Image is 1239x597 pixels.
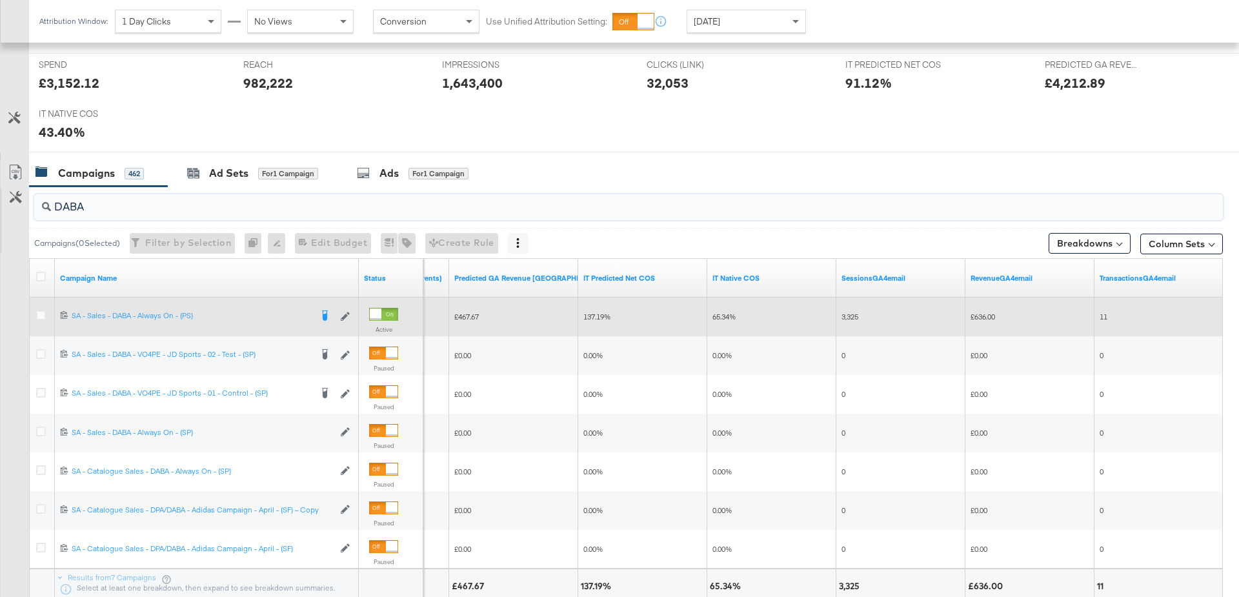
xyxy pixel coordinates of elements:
[1100,312,1107,321] span: 11
[39,59,136,71] span: SPEND
[712,273,831,283] a: Native COS
[845,59,942,71] span: IT PREDICTED NET COS
[39,17,108,26] div: Attribution Window:
[712,505,732,515] span: 0.00%
[369,441,398,450] label: Paused
[647,74,689,92] div: 32,053
[60,273,354,283] a: Your campaign name.
[841,505,845,515] span: 0
[1097,580,1107,592] div: 11
[454,350,471,360] span: £0.00
[841,350,845,360] span: 0
[58,166,115,181] div: Campaigns
[971,350,987,360] span: £0.00
[72,505,334,516] a: SA - Catalogue Sales - DPA/DABA - Adidas Campaign - April - (SF) – Copy
[454,273,608,283] a: ga data absent, prediction of revenue based on historical data
[971,428,987,438] span: £0.00
[72,349,311,359] div: SA - Sales - DABA - VO4PE - JD Sports - 02 - Test - (SP)
[712,544,732,554] span: 0.00%
[454,467,471,476] span: £0.00
[841,389,845,399] span: 0
[125,168,144,179] div: 462
[380,15,427,27] span: Conversion
[1100,389,1103,399] span: 0
[971,389,987,399] span: £0.00
[72,388,311,398] div: SA - Sales - DABA - VO4PE - JD Sports - 01 - Control - (SP)
[442,59,539,71] span: IMPRESSIONS
[39,123,85,141] div: 43.40%
[72,388,311,401] a: SA - Sales - DABA - VO4PE - JD Sports - 01 - Control - (SP)
[712,312,736,321] span: 65.34%
[39,74,99,92] div: £3,152.12
[72,349,311,362] a: SA - Sales - DABA - VO4PE - JD Sports - 02 - Test - (SP)
[583,350,603,360] span: 0.00%
[647,59,743,71] span: CLICKS (LINK)
[1100,467,1103,476] span: 0
[712,389,732,399] span: 0.00%
[72,543,334,554] div: SA - Catalogue Sales - DPA/DABA - Adidas Campaign - April - (SF)
[841,312,858,321] span: 3,325
[841,273,960,283] a: Sessions - The total number of sessions
[369,364,398,372] label: Paused
[1100,505,1103,515] span: 0
[583,428,603,438] span: 0.00%
[72,466,334,476] div: SA - Catalogue Sales - DABA - Always On - (SP)
[1140,234,1223,254] button: Column Sets
[583,273,702,283] a: Predicted COS
[583,544,603,554] span: 0.00%
[72,310,311,323] a: SA - Sales - DABA - Always On - (PS)
[712,428,732,438] span: 0.00%
[845,74,892,92] div: 91.12%
[1100,273,1218,283] a: Transactions - The total number of transactions
[1049,233,1131,254] button: Breakdowns
[968,580,1007,592] div: £636.00
[122,15,171,27] span: 1 Day Clicks
[258,168,318,179] div: for 1 Campaign
[454,505,471,515] span: £0.00
[971,505,987,515] span: £0.00
[72,427,334,438] a: SA - Sales - DABA - Always On - (SP)
[39,108,136,120] span: IT NATIVE COS
[72,505,334,515] div: SA - Catalogue Sales - DPA/DABA - Adidas Campaign - April - (SF) – Copy
[583,389,603,399] span: 0.00%
[245,233,268,254] div: 0
[369,519,398,527] label: Paused
[454,389,471,399] span: £0.00
[694,15,720,27] span: [DATE]
[72,310,311,321] div: SA - Sales - DABA - Always On - (PS)
[839,580,863,592] div: 3,325
[369,403,398,411] label: Paused
[369,558,398,566] label: Paused
[971,544,987,554] span: £0.00
[1045,59,1142,71] span: PREDICTED GA REVENUE [GEOGRAPHIC_DATA]
[408,168,468,179] div: for 1 Campaign
[971,312,995,321] span: £636.00
[583,467,603,476] span: 0.00%
[369,325,398,334] label: Active
[254,15,292,27] span: No Views
[34,238,120,249] div: Campaigns ( 0 Selected)
[72,466,334,477] a: SA - Catalogue Sales - DABA - Always On - (SP)
[72,543,334,554] a: SA - Catalogue Sales - DPA/DABA - Adidas Campaign - April - (SF)
[209,166,248,181] div: Ad Sets
[583,505,603,515] span: 0.00%
[841,467,845,476] span: 0
[583,312,610,321] span: 137.19%
[1100,428,1103,438] span: 0
[1100,544,1103,554] span: 0
[971,467,987,476] span: £0.00
[1045,74,1105,92] div: £4,212.89
[243,59,340,71] span: REACH
[841,428,845,438] span: 0
[971,273,1089,283] a: Transaction Revenue - The total sale revenue
[710,580,745,592] div: 65.34%
[486,15,607,28] label: Use Unified Attribution Setting:
[454,312,479,321] span: £467.67
[712,467,732,476] span: 0.00%
[364,273,418,283] a: Shows the current state of your Ad Campaign.
[1100,350,1103,360] span: 0
[581,580,615,592] div: 137.19%
[369,480,398,489] label: Paused
[452,580,488,592] div: £467.67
